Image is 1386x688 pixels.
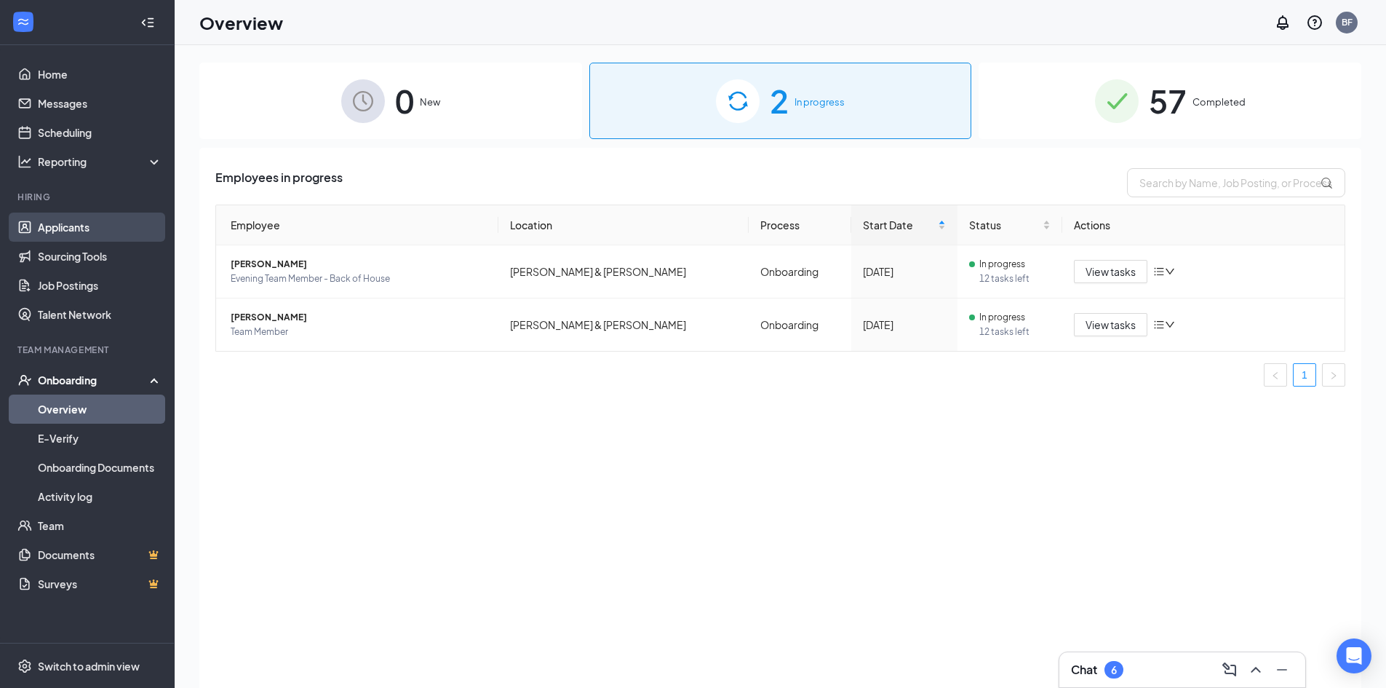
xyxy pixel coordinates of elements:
div: Open Intercom Messenger [1337,638,1371,673]
a: Team [38,511,162,540]
svg: Settings [17,659,32,673]
button: View tasks [1074,313,1147,336]
span: down [1165,320,1175,330]
span: View tasks [1086,264,1136,280]
a: Onboarding Documents [38,453,162,482]
div: BF [1342,16,1353,28]
span: In progress [794,95,845,109]
a: Scheduling [38,118,162,147]
button: Minimize [1270,658,1294,681]
span: bars [1153,266,1165,277]
span: down [1165,266,1175,277]
svg: WorkstreamLogo [16,15,31,29]
a: DocumentsCrown [38,540,162,569]
th: Process [749,205,851,245]
span: Start Date [863,217,935,233]
span: Employees in progress [215,168,343,197]
th: Employee [216,205,498,245]
svg: QuestionInfo [1306,14,1323,31]
span: [PERSON_NAME] [231,257,487,272]
span: right [1329,371,1338,380]
div: Reporting [38,154,163,169]
span: 0 [395,76,414,126]
span: New [420,95,440,109]
td: [PERSON_NAME] & [PERSON_NAME] [498,298,749,351]
a: Activity log [38,482,162,511]
span: Evening Team Member - Back of House [231,272,487,286]
a: Job Postings [38,271,162,300]
button: ChevronUp [1244,658,1267,681]
td: Onboarding [749,245,851,298]
svg: Collapse [140,15,155,30]
input: Search by Name, Job Posting, or Process [1127,168,1345,197]
a: 1 [1294,364,1315,386]
td: [PERSON_NAME] & [PERSON_NAME] [498,245,749,298]
div: Team Management [17,344,159,356]
button: right [1322,363,1345,387]
div: 6 [1111,664,1117,676]
svg: Notifications [1274,14,1291,31]
a: Messages [38,89,162,118]
svg: ChevronUp [1247,661,1264,679]
a: Overview [38,395,162,424]
svg: Analysis [17,154,32,169]
span: Completed [1192,95,1246,109]
div: [DATE] [863,317,946,333]
span: [PERSON_NAME] [231,310,487,325]
span: bars [1153,319,1165,331]
th: Status [957,205,1063,245]
a: Sourcing Tools [38,242,162,271]
li: Next Page [1322,363,1345,387]
li: Previous Page [1264,363,1287,387]
div: Hiring [17,191,159,203]
button: ComposeMessage [1218,658,1241,681]
button: View tasks [1074,260,1147,283]
a: Home [38,60,162,89]
span: View tasks [1086,317,1136,333]
td: Onboarding [749,298,851,351]
div: [DATE] [863,264,946,280]
a: Talent Network [38,300,162,329]
a: Applicants [38,213,162,242]
span: Status [969,217,1040,233]
div: Onboarding [38,373,150,387]
span: In progress [979,310,1025,325]
span: 57 [1149,76,1187,126]
h1: Overview [199,10,283,35]
svg: ComposeMessage [1221,661,1238,679]
div: Switch to admin view [38,659,140,673]
span: left [1271,371,1280,380]
button: left [1264,363,1287,387]
svg: UserCheck [17,373,32,387]
span: 12 tasks left [979,272,1051,286]
span: Team Member [231,325,487,339]
a: SurveysCrown [38,569,162,598]
a: E-Verify [38,424,162,453]
span: In progress [979,257,1025,272]
li: 1 [1293,363,1316,387]
svg: Minimize [1273,661,1291,679]
span: 12 tasks left [979,325,1051,339]
th: Actions [1062,205,1345,245]
th: Location [498,205,749,245]
h3: Chat [1071,662,1097,678]
span: 2 [770,76,789,126]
